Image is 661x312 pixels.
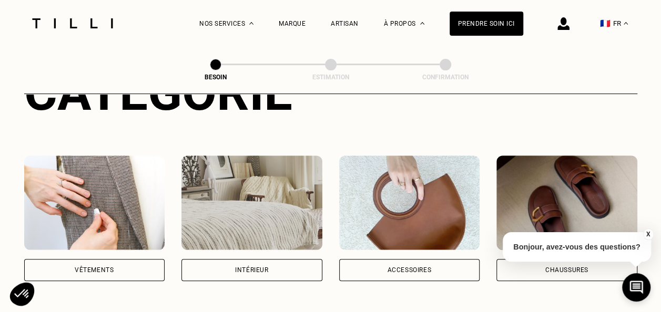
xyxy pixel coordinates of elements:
[163,74,268,81] div: Besoin
[24,155,165,250] img: Vêtements
[28,18,117,28] img: Logo du service de couturière Tilli
[545,267,588,273] div: Chaussures
[624,22,628,25] img: menu déroulant
[557,17,570,30] img: icône connexion
[393,74,498,81] div: Confirmation
[450,12,523,36] a: Prendre soin ici
[643,228,653,240] button: X
[75,267,114,273] div: Vêtements
[387,267,431,273] div: Accessoires
[600,18,611,28] span: 🇫🇷
[249,22,253,25] img: Menu déroulant
[181,155,322,250] img: Intérieur
[278,74,383,81] div: Estimation
[420,22,424,25] img: Menu déroulant à propos
[279,20,306,27] a: Marque
[496,155,637,250] img: Chaussures
[331,20,359,27] a: Artisan
[235,267,268,273] div: Intérieur
[339,155,480,250] img: Accessoires
[503,232,651,262] p: Bonjour, avez-vous des questions?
